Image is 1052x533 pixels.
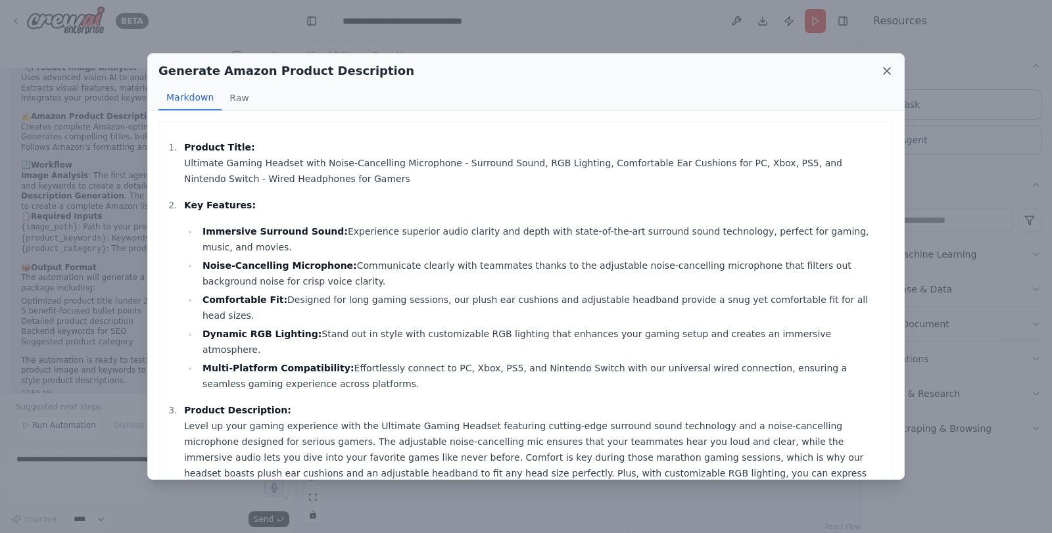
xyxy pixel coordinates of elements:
button: Raw [222,85,256,110]
li: Experience superior audio clarity and depth with state-of-the-art surround sound technology, perf... [199,223,886,255]
strong: Product Description: [184,405,291,415]
h2: Generate Amazon Product Description [158,62,414,80]
strong: Dynamic RGB Lighting: [203,329,322,339]
strong: Comfortable Fit: [203,294,287,305]
li: Designed for long gaming sessions, our plush ear cushions and adjustable headband provide a snug ... [199,292,886,323]
strong: Immersive Surround Sound: [203,226,348,237]
button: Markdown [158,85,222,110]
p: Level up your gaming experience with the Ultimate Gaming Headset featuring cutting-edge surround ... [184,402,886,513]
li: Stand out in style with customizable RGB lighting that enhances your gaming setup and creates an ... [199,326,886,358]
strong: Multi-Platform Compatibility: [203,363,354,373]
p: Ultimate Gaming Headset with Noise-Cancelling Microphone - Surround Sound, RGB Lighting, Comforta... [184,139,886,187]
strong: Noise-Cancelling Microphone: [203,260,357,271]
li: Effortlessly connect to PC, Xbox, PS5, and Nintendo Switch with our universal wired connection, e... [199,360,886,392]
strong: Product Title: [184,142,255,152]
strong: Key Features: [184,200,256,210]
li: Communicate clearly with teammates thanks to the adjustable noise-cancelling microphone that filt... [199,258,886,289]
